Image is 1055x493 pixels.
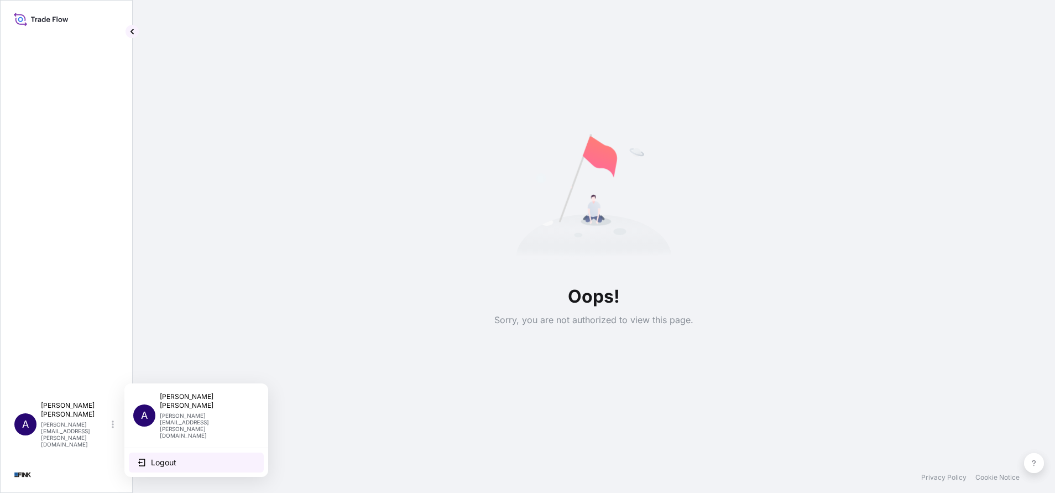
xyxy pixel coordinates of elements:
a: Cookie Notice [975,473,1020,482]
p: [PERSON_NAME] [PERSON_NAME] [160,392,250,410]
p: [PERSON_NAME][EMAIL_ADDRESS][PERSON_NAME][DOMAIN_NAME] [160,412,250,439]
p: [PERSON_NAME][EMAIL_ADDRESS][PERSON_NAME][DOMAIN_NAME] [41,421,109,448]
a: Privacy Policy [921,473,967,482]
p: [PERSON_NAME] [PERSON_NAME] [41,401,109,419]
img: organization-logo [14,466,32,484]
button: Logout [129,453,264,473]
span: Logout [151,457,176,468]
span: A [141,410,148,421]
span: A [22,419,29,430]
p: Sorry, you are not authorized to view this page. [494,314,693,325]
p: Oops! [494,283,693,310]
